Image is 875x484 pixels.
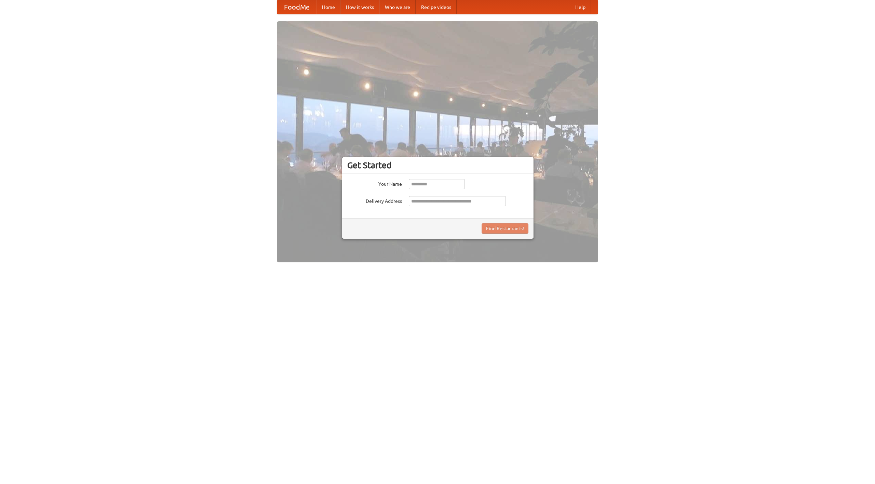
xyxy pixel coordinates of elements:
a: FoodMe [277,0,317,14]
a: Help [570,0,591,14]
label: Delivery Address [347,196,402,205]
a: Recipe videos [416,0,457,14]
h3: Get Started [347,160,528,170]
a: How it works [340,0,379,14]
button: Find Restaurants! [482,223,528,234]
label: Your Name [347,179,402,187]
a: Home [317,0,340,14]
a: Who we are [379,0,416,14]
